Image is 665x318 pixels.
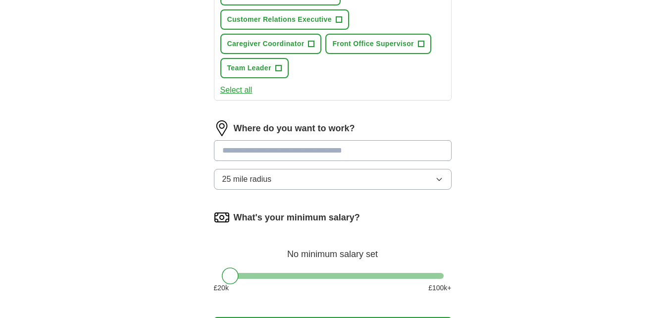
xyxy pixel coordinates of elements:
button: Team Leader [220,58,289,78]
div: No minimum salary set [214,237,452,261]
span: 25 mile radius [222,173,272,185]
span: £ 20 k [214,283,229,293]
span: £ 100 k+ [428,283,451,293]
span: Customer Relations Executive [227,14,332,25]
label: Where do you want to work? [234,122,355,135]
img: salary.png [214,210,230,225]
span: Front Office Supervisor [332,39,413,49]
img: location.png [214,120,230,136]
button: Front Office Supervisor [325,34,431,54]
button: 25 mile radius [214,169,452,190]
button: Select all [220,84,253,96]
label: What's your minimum salary? [234,211,360,224]
span: Team Leader [227,63,271,73]
span: Caregiver Coordinator [227,39,305,49]
button: Caregiver Coordinator [220,34,322,54]
button: Customer Relations Executive [220,9,349,30]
